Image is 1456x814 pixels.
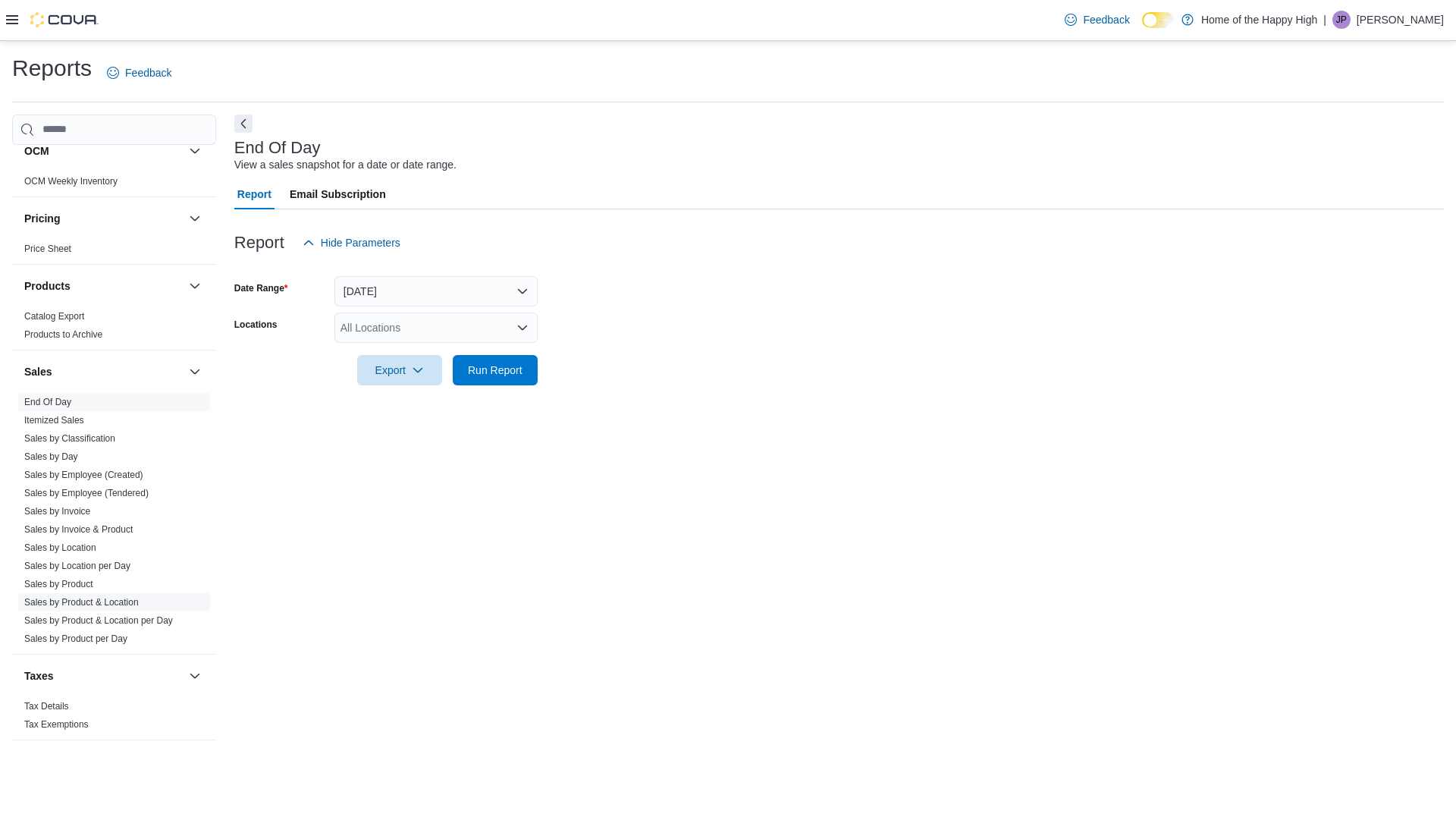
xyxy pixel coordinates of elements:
span: Run Report [468,363,522,378]
p: | [1323,11,1326,29]
span: Feedback [1083,12,1129,27]
a: Feedback [101,58,177,88]
h3: Report [234,234,284,252]
a: Itemized Sales [24,415,84,426]
img: Cova [30,12,99,27]
span: Export [366,355,433,385]
div: Products [12,307,216,350]
button: Sales [24,364,183,379]
span: Sales by Product & Location per Day [24,614,173,627]
a: Sales by Product & Location per Day [24,615,173,626]
span: Sales by Product & Location [24,596,139,608]
span: Tax Details [24,700,69,712]
a: OCM Weekly Inventory [24,176,118,187]
input: Dark Mode [1142,12,1174,28]
span: Sales by Classification [24,432,115,445]
p: [PERSON_NAME] [1357,11,1444,29]
button: [DATE] [334,276,538,306]
span: Hide Parameters [321,235,400,250]
button: Open list of options [516,322,529,334]
a: Sales by Product & Location [24,597,139,608]
div: Sales [12,393,216,654]
span: JP [1336,11,1347,29]
span: Sales by Invoice [24,505,90,517]
span: Report [237,179,271,209]
div: OCM [12,172,216,196]
a: Sales by Invoice & Product [24,524,133,535]
span: Itemized Sales [24,414,84,426]
button: Hide Parameters [297,228,406,258]
span: Sales by Employee (Tendered) [24,487,149,499]
a: End Of Day [24,397,71,407]
span: Sales by Location [24,542,96,554]
h3: OCM [24,143,49,159]
a: Sales by Invoice [24,506,90,517]
p: Home of the Happy High [1201,11,1317,29]
h3: End Of Day [234,139,321,157]
a: Sales by Day [24,451,78,462]
a: Catalog Export [24,311,84,322]
span: OCM Weekly Inventory [24,175,118,187]
span: End Of Day [24,396,71,408]
span: Sales by Product [24,578,93,590]
button: Products [24,278,183,294]
a: Tax Exemptions [24,719,89,730]
label: Date Range [234,282,288,294]
a: Sales by Location per Day [24,561,130,571]
button: Sales [186,363,204,381]
span: Sales by Day [24,451,78,463]
span: Dark Mode [1142,28,1143,29]
span: Products to Archive [24,328,102,341]
span: Price Sheet [24,243,71,255]
a: Sales by Employee (Created) [24,470,143,480]
a: Price Sheet [24,244,71,254]
span: Sales by Location per Day [24,560,130,572]
span: Tax Exemptions [24,718,89,731]
span: Sales by Product per Day [24,633,127,645]
span: Catalog Export [24,310,84,322]
h3: Products [24,278,71,294]
button: Next [234,115,253,133]
button: Products [186,277,204,295]
button: Pricing [186,209,204,228]
span: Email Subscription [290,179,386,209]
a: Sales by Location [24,542,96,553]
span: Sales by Invoice & Product [24,523,133,536]
button: Pricing [24,211,183,226]
h3: Pricing [24,211,60,226]
a: Sales by Product per Day [24,633,127,644]
button: Taxes [186,667,204,685]
div: Taxes [12,697,216,740]
button: OCM [186,142,204,160]
a: Feedback [1059,5,1135,35]
span: Sales by Employee (Created) [24,469,143,481]
button: OCM [24,143,183,159]
a: Tax Details [24,701,69,712]
button: Taxes [24,668,183,684]
h3: Taxes [24,668,54,684]
button: Run Report [453,355,538,385]
span: Feedback [125,65,171,80]
div: View a sales snapshot for a date or date range. [234,157,457,173]
a: Products to Archive [24,329,102,340]
h3: Sales [24,364,52,379]
label: Locations [234,319,278,331]
button: Export [357,355,442,385]
a: Sales by Employee (Tendered) [24,488,149,498]
div: Jeff Phillips [1332,11,1351,29]
a: Sales by Classification [24,433,115,444]
div: Pricing [12,240,216,264]
a: Sales by Product [24,579,93,589]
h1: Reports [12,53,92,83]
